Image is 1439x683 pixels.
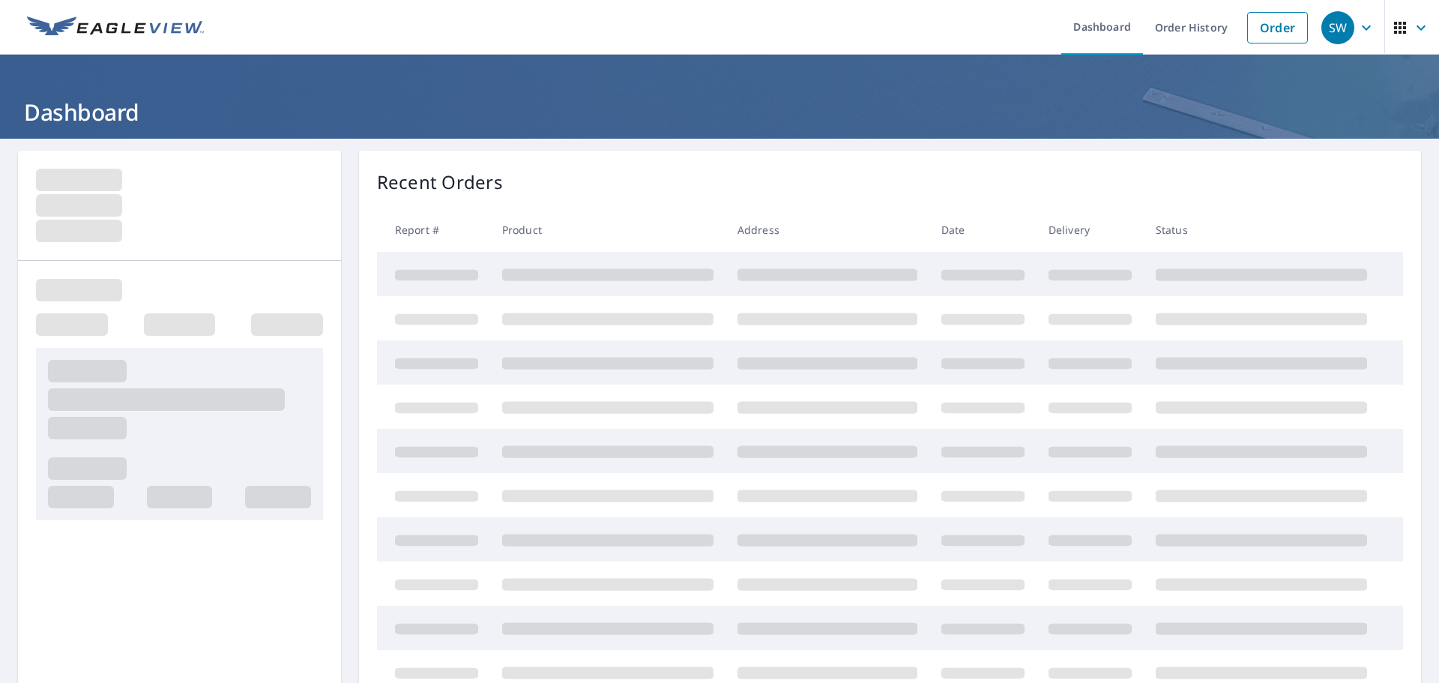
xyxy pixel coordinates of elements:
[27,16,204,39] img: EV Logo
[1144,208,1379,252] th: Status
[377,169,503,196] p: Recent Orders
[725,208,929,252] th: Address
[1247,12,1308,43] a: Order
[1321,11,1354,44] div: SW
[490,208,725,252] th: Product
[1037,208,1144,252] th: Delivery
[18,97,1421,127] h1: Dashboard
[929,208,1037,252] th: Date
[377,208,490,252] th: Report #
